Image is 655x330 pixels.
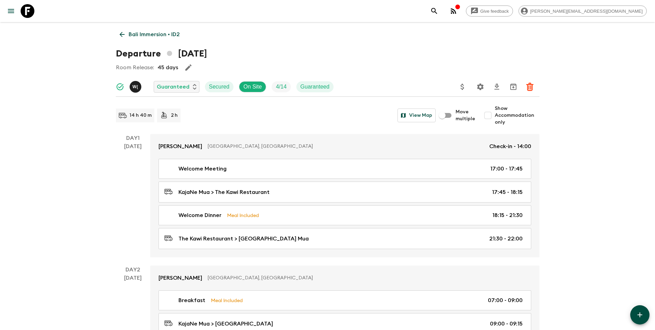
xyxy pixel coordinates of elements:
[227,212,259,219] p: Meal Included
[492,211,523,219] p: 18:15 - 21:30
[427,4,441,18] button: search adventures
[301,83,330,91] p: Guaranteed
[178,235,309,243] p: The Kawi Restaurant > [GEOGRAPHIC_DATA] Mua
[490,80,504,94] button: Download CSV
[495,105,539,126] span: Show Accommodation only
[116,266,150,274] p: Day 2
[116,83,124,91] svg: Synced Successfully
[477,9,513,14] span: Give feedback
[456,109,476,122] span: Move multiple
[116,63,154,72] p: Room Release:
[397,109,436,122] button: View Map
[456,80,469,94] button: Update Price, Early Bird Discount and Costs
[178,296,205,305] p: Breakfast
[489,142,531,151] p: Check-in - 14:00
[159,274,202,282] p: [PERSON_NAME]
[150,266,539,290] a: [PERSON_NAME][GEOGRAPHIC_DATA], [GEOGRAPHIC_DATA]
[178,211,221,219] p: Welcome Dinner
[466,6,513,17] a: Give feedback
[171,112,178,119] p: 2 h
[239,81,266,92] div: On Site
[506,80,520,94] button: Archive (Completed, Cancelled or Unsynced Departures only)
[178,320,273,328] p: KajaNe Mua > [GEOGRAPHIC_DATA]
[116,47,207,61] h1: Departure [DATE]
[523,80,537,94] button: Delete
[116,134,150,142] p: Day 1
[488,296,523,305] p: 07:00 - 09:00
[159,142,202,151] p: [PERSON_NAME]
[526,9,646,14] span: [PERSON_NAME][EMAIL_ADDRESS][DOMAIN_NAME]
[130,112,152,119] p: 14 h 40 m
[124,142,142,257] div: [DATE]
[490,165,523,173] p: 17:00 - 17:45
[132,84,138,90] p: W (
[272,81,291,92] div: Trip Fill
[159,182,531,203] a: KajaNe Mua > The Kawi Restaurant17:45 - 18:15
[157,63,178,72] p: 45 days
[159,159,531,179] a: Welcome Meeting17:00 - 17:45
[492,188,523,196] p: 17:45 - 18:15
[489,235,523,243] p: 21:30 - 22:00
[243,83,262,91] p: On Site
[473,80,487,94] button: Settings
[159,290,531,310] a: BreakfastMeal Included07:00 - 09:00
[208,275,526,281] p: [GEOGRAPHIC_DATA], [GEOGRAPHIC_DATA]
[178,188,270,196] p: KajaNe Mua > The Kawi Restaurant
[130,83,143,89] span: Wawan (Made) Murawan
[157,83,189,91] p: Guaranteed
[116,28,184,41] a: Bali Immersion • ID2
[130,81,143,93] button: W(
[490,320,523,328] p: 09:00 - 09:15
[208,143,484,150] p: [GEOGRAPHIC_DATA], [GEOGRAPHIC_DATA]
[205,81,234,92] div: Secured
[518,6,647,17] div: [PERSON_NAME][EMAIL_ADDRESS][DOMAIN_NAME]
[276,83,286,91] p: 4 / 14
[178,165,227,173] p: Welcome Meeting
[211,297,243,304] p: Meal Included
[159,228,531,249] a: The Kawi Restaurant > [GEOGRAPHIC_DATA] Mua21:30 - 22:00
[150,134,539,159] a: [PERSON_NAME][GEOGRAPHIC_DATA], [GEOGRAPHIC_DATA]Check-in - 14:00
[4,4,18,18] button: menu
[209,83,230,91] p: Secured
[159,205,531,225] a: Welcome DinnerMeal Included18:15 - 21:30
[129,30,180,39] p: Bali Immersion • ID2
